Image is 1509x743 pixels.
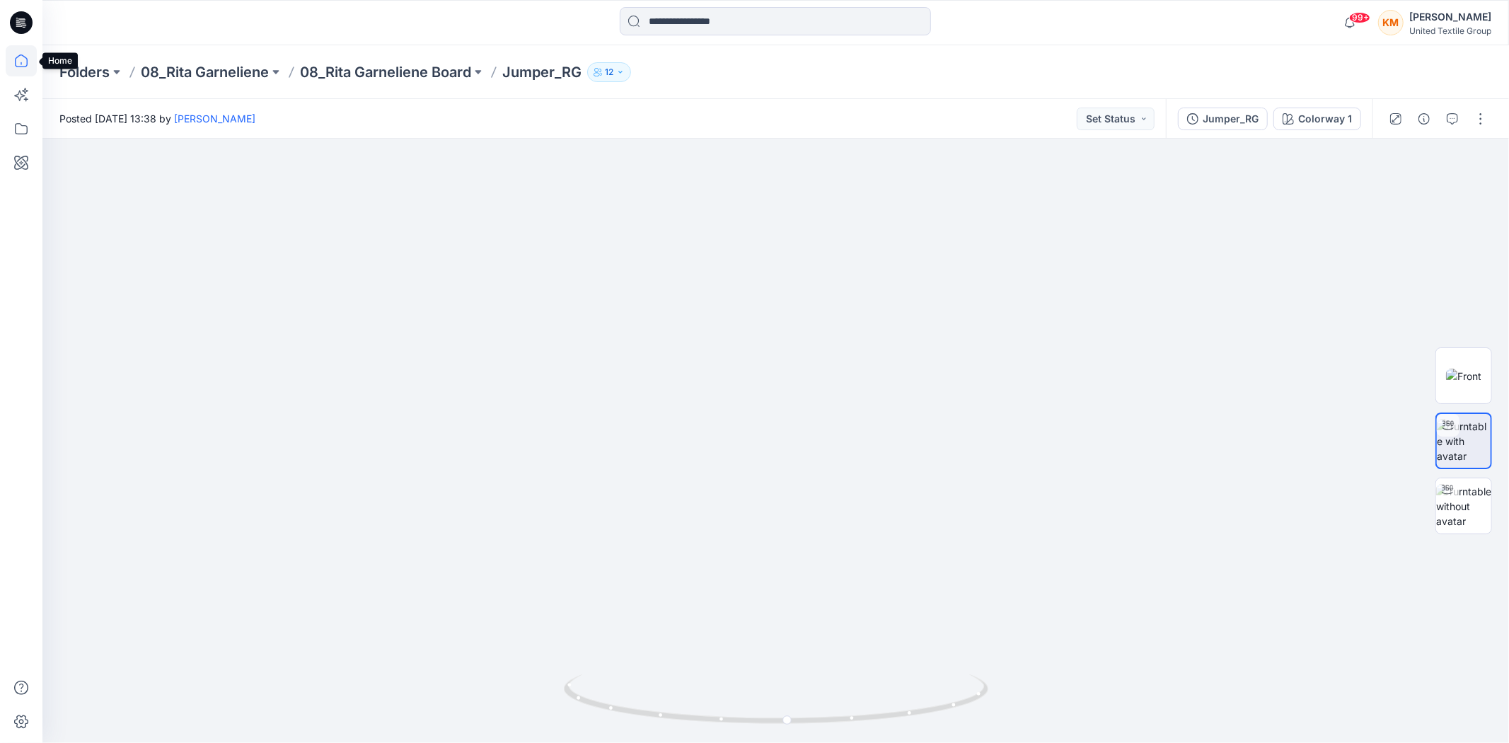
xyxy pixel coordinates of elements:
button: Colorway 1 [1273,108,1361,130]
div: KM [1378,10,1404,35]
p: 12 [605,64,613,80]
div: United Textile Group [1409,25,1491,36]
a: Folders [59,62,110,82]
a: 08_Rita Garneliene [141,62,269,82]
img: Turntable without avatar [1436,484,1491,529]
img: Turntable with avatar [1437,419,1491,463]
button: Jumper_RG [1178,108,1268,130]
button: Details [1413,108,1435,130]
div: Colorway 1 [1298,111,1352,127]
img: Front [1446,369,1481,384]
a: 08_Rita Garneliene Board [300,62,471,82]
p: Jumper_RG [502,62,582,82]
span: Posted [DATE] 13:38 by [59,111,255,126]
span: 99+ [1349,12,1370,23]
div: Jumper_RG [1203,111,1259,127]
a: [PERSON_NAME] [174,113,255,125]
div: [PERSON_NAME] [1409,8,1491,25]
button: 12 [587,62,631,82]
